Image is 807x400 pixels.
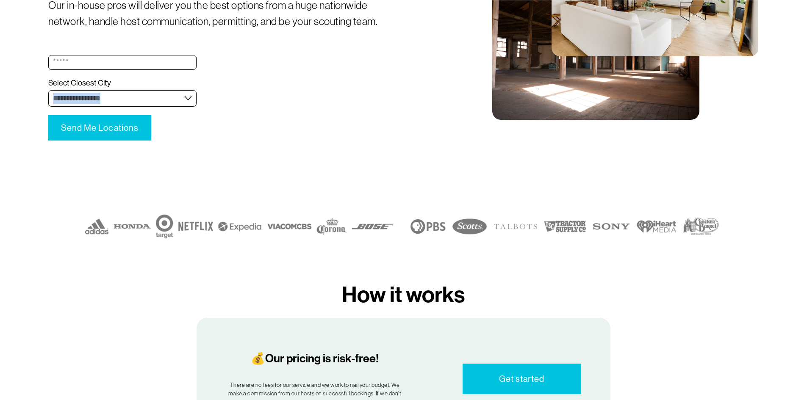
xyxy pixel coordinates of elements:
[226,351,403,366] h4: 💰Our pricing is risk-free!
[48,78,111,88] span: Select Closest City
[255,281,552,309] h3: How it works
[48,90,196,107] select: Select Closest City
[61,123,138,133] span: Send Me Locations
[48,115,151,141] button: Send Me LocationsSend Me Locations
[463,364,581,394] a: Get started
